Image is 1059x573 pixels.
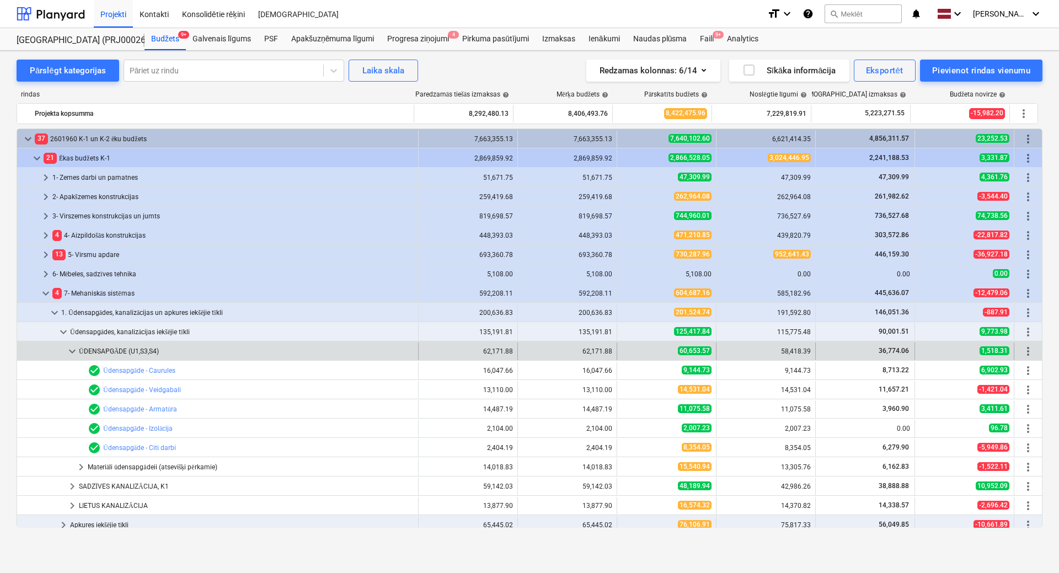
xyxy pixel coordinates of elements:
span: Vairāk darbību [1021,422,1035,435]
div: 16,047.66 [423,367,513,374]
div: 115,775.48 [721,328,811,336]
div: 2,869,859.92 [522,154,612,162]
div: Mērķa budžets [557,90,608,99]
span: 5,223,271.55 [864,109,906,118]
div: Pirkuma pasūtījumi [456,28,536,50]
span: 13 [52,249,66,260]
div: 11,075.58 [721,405,811,413]
span: Vairāk darbību [1021,210,1035,223]
div: Progresa ziņojumi [381,28,456,50]
span: -887.91 [983,308,1009,317]
div: 51,671.75 [423,174,513,181]
span: -5,949.86 [977,443,1009,452]
i: keyboard_arrow_down [780,7,794,20]
span: Rindas vienumam ir 1 PSF [88,383,101,397]
i: keyboard_arrow_down [951,7,964,20]
span: 21 [44,153,57,163]
span: 47,309.99 [878,173,910,181]
span: keyboard_arrow_right [74,460,88,474]
div: 16,047.66 [522,367,612,374]
span: Vairāk darbību [1021,152,1035,165]
div: 14,487.19 [423,405,513,413]
div: Izmaksas [536,28,582,50]
div: 2,104.00 [522,425,612,432]
div: Pārslēgt kategorijas [30,63,106,78]
span: keyboard_arrow_right [66,499,79,512]
div: 262,964.08 [721,193,811,201]
span: help [500,92,509,98]
span: -36,927.18 [974,250,1009,259]
span: Vairāk darbību [1021,267,1035,281]
div: 592,208.11 [423,290,513,297]
span: Vairāk darbību [1021,132,1035,146]
span: help [997,92,1005,98]
span: 4 [52,288,62,298]
span: -1,522.11 [977,462,1009,471]
span: 8,713.22 [881,366,910,374]
div: 13,877.90 [522,502,612,510]
span: Vairāk darbību [1021,248,1035,261]
div: 5,108.00 [622,270,712,278]
div: Redzamas kolonnas : 6/14 [600,63,707,78]
div: LIETUS KANALIZĀCIJA [79,497,414,515]
div: 7- Mehaniskās sistēmas [52,285,414,302]
div: PSF [258,28,285,50]
div: 13,110.00 [423,386,513,394]
i: Zināšanu pamats [803,7,814,20]
span: keyboard_arrow_right [39,267,52,281]
span: 3,411.61 [980,404,1009,413]
div: 1- Zemes darbi un pamatnes [52,169,414,186]
span: keyboard_arrow_down [30,152,44,165]
span: Vairāk darbību [1021,364,1035,377]
div: 585,182.96 [721,290,811,297]
span: keyboard_arrow_right [39,190,52,204]
span: 90,001.51 [878,328,910,335]
span: 4,856,311.57 [868,135,910,142]
span: Vairāk darbību [1021,460,1035,474]
div: 14,018.83 [423,463,513,471]
span: 14,531.04 [678,385,712,394]
span: 10,952.09 [976,481,1009,490]
span: help [600,92,608,98]
span: Rindas vienumam ir 1 PSF [88,364,101,377]
div: [GEOGRAPHIC_DATA] (PRJ0002627, K-1 un K-2(2.kārta) 2601960 [17,35,131,46]
span: keyboard_arrow_right [39,229,52,242]
div: 6,621,414.35 [721,135,811,143]
span: 125,417.84 [674,327,712,336]
div: 13,110.00 [522,386,612,394]
span: Vairāk darbību [1021,441,1035,454]
span: keyboard_arrow_right [39,171,52,184]
a: Ūdensapgāde - Armatūra [103,405,177,413]
div: Faili [693,28,720,50]
span: Vairāk darbību [1017,107,1030,120]
button: Eksportēt [854,60,916,82]
span: 471,210.85 [674,231,712,239]
div: 7,663,355.13 [522,135,612,143]
div: 448,393.03 [423,232,513,239]
span: 38,888.88 [878,482,910,490]
span: 744,960.01 [674,211,712,220]
span: Vairāk darbību [1021,383,1035,397]
div: 51,671.75 [522,174,612,181]
div: 135,191.81 [423,328,513,336]
a: Ienākumi [582,28,627,50]
span: 9,773.98 [980,327,1009,336]
span: keyboard_arrow_down [66,345,79,358]
span: Vairāk darbību [1021,171,1035,184]
span: 4 [52,230,62,240]
div: 2,869,859.92 [423,154,513,162]
div: Projekta kopsumma [35,105,409,122]
span: Vairāk darbību [1021,499,1035,512]
div: 13,305.76 [721,463,811,471]
span: 2,007.23 [682,424,712,432]
span: 201,524.74 [674,308,712,317]
a: Ūdensapgāde - Veidgabali [103,386,181,394]
span: 36,774.06 [878,347,910,355]
div: 0.00 [721,270,811,278]
div: 191,592.80 [721,309,811,317]
div: Budžeta novirze [950,90,1005,99]
div: 58,418.39 [721,347,811,355]
a: Galvenais līgums [186,28,258,50]
div: 2,404.19 [423,444,513,452]
div: Ēkas budžets K-1 [44,149,414,167]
